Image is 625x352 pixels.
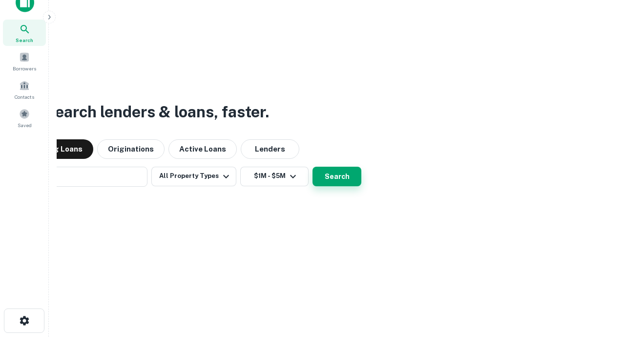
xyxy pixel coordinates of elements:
[151,167,236,186] button: All Property Types
[3,20,46,46] a: Search
[16,36,33,44] span: Search
[168,139,237,159] button: Active Loans
[15,93,34,101] span: Contacts
[97,139,165,159] button: Originations
[13,65,36,72] span: Borrowers
[3,76,46,103] a: Contacts
[18,121,32,129] span: Saved
[44,100,269,124] h3: Search lenders & loans, faster.
[312,167,361,186] button: Search
[240,167,309,186] button: $1M - $5M
[3,48,46,74] a: Borrowers
[576,274,625,321] iframe: Chat Widget
[3,105,46,131] a: Saved
[241,139,299,159] button: Lenders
